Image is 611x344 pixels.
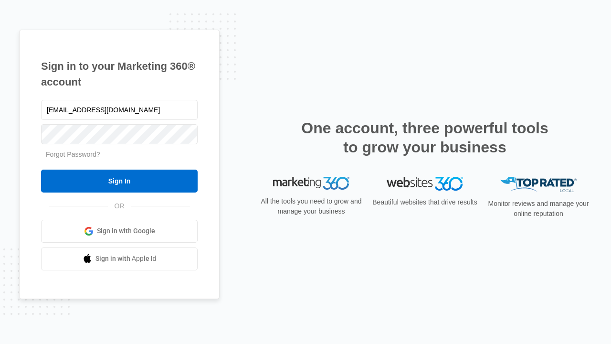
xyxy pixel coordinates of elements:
[108,201,131,211] span: OR
[41,58,198,90] h1: Sign in to your Marketing 360® account
[258,196,365,216] p: All the tools you need to grow and manage your business
[485,199,592,219] p: Monitor reviews and manage your online reputation
[273,177,349,190] img: Marketing 360
[387,177,463,191] img: Websites 360
[298,118,551,157] h2: One account, three powerful tools to grow your business
[41,220,198,243] a: Sign in with Google
[41,100,198,120] input: Email
[500,177,577,193] img: Top Rated Local
[97,226,155,236] span: Sign in with Google
[46,150,100,158] a: Forgot Password?
[371,197,478,207] p: Beautiful websites that drive results
[95,254,157,264] span: Sign in with Apple Id
[41,170,198,193] input: Sign In
[41,247,198,270] a: Sign in with Apple Id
